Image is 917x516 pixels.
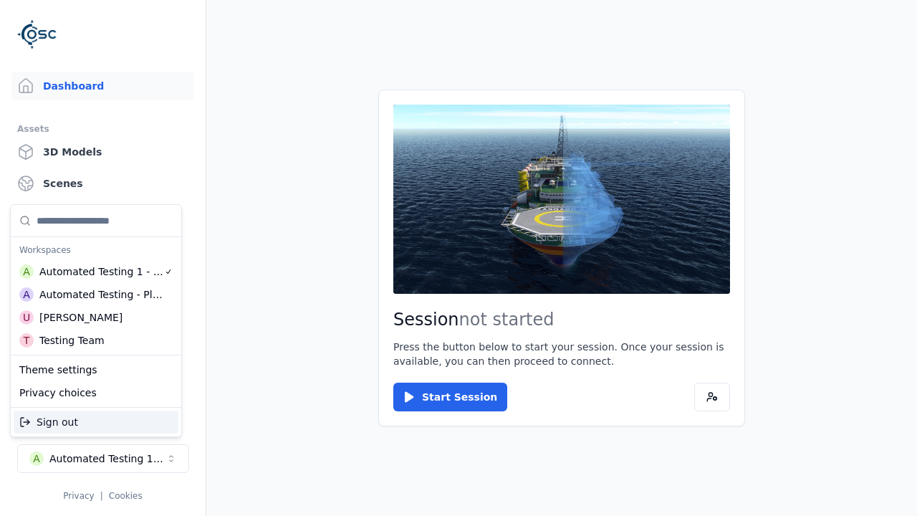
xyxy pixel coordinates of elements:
div: [PERSON_NAME] [39,310,123,325]
div: Workspaces [14,240,178,260]
div: A [19,264,34,279]
div: U [19,310,34,325]
div: Suggestions [11,408,181,436]
div: Automated Testing 1 - Playwright [39,264,164,279]
div: T [19,333,34,348]
div: Privacy choices [14,381,178,404]
div: Theme settings [14,358,178,381]
div: A [19,287,34,302]
div: Sign out [14,411,178,434]
div: Suggestions [11,205,181,355]
div: Automated Testing - Playwright [39,287,163,302]
div: Testing Team [39,333,105,348]
div: Suggestions [11,355,181,407]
